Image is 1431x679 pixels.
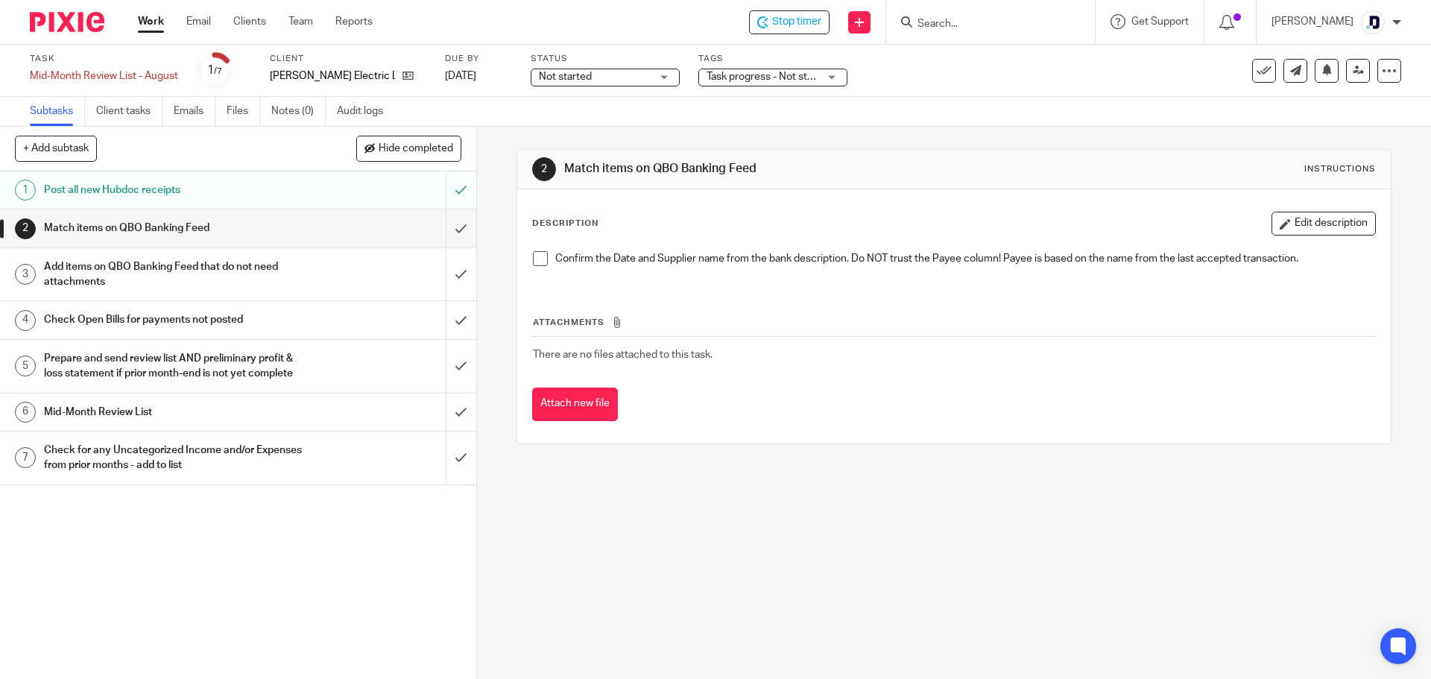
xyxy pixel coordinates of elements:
a: Emails [174,97,215,126]
a: Work [138,14,164,29]
div: TG Schulz Electric Ltd - Mid-Month Review List - August [749,10,830,34]
a: Email [186,14,211,29]
div: 4 [15,310,36,331]
h1: Match items on QBO Banking Feed [44,217,302,239]
div: 1 [15,180,36,200]
span: Attachments [533,318,604,326]
input: Search [916,18,1050,31]
h1: Check Open Bills for payments not posted [44,309,302,331]
div: 6 [15,402,36,423]
div: 2 [532,157,556,181]
button: Hide completed [356,136,461,161]
span: [DATE] [445,71,476,81]
div: 2 [15,218,36,239]
a: Notes (0) [271,97,326,126]
img: deximal_460x460_FB_Twitter.png [1361,10,1385,34]
a: Reports [335,14,373,29]
div: Instructions [1304,163,1376,175]
span: Stop timer [772,14,821,30]
label: Due by [445,53,512,65]
h1: Match items on QBO Banking Feed [564,161,986,177]
div: 5 [15,356,36,376]
p: [PERSON_NAME] Electric Ltd [270,69,395,83]
a: Clients [233,14,266,29]
span: Get Support [1131,16,1189,27]
button: Attach new file [532,388,618,421]
div: 7 [15,447,36,468]
span: Not started [539,72,592,82]
a: Client tasks [96,97,162,126]
div: 1 [207,62,222,79]
label: Tags [698,53,847,65]
div: 3 [15,264,36,285]
h1: Post all new Hubdoc receipts [44,179,302,201]
span: Task progress - Not started + 2 [707,72,848,82]
p: [PERSON_NAME] [1272,14,1353,29]
span: There are no files attached to this task. [533,350,713,360]
div: Mid-Month Review List - August [30,69,178,83]
p: Description [532,218,598,230]
a: Subtasks [30,97,85,126]
a: Files [227,97,260,126]
h1: Mid-Month Review List [44,401,302,423]
a: Team [288,14,313,29]
a: Audit logs [337,97,394,126]
label: Task [30,53,178,65]
button: Edit description [1272,212,1376,236]
small: /7 [214,67,222,75]
label: Status [531,53,680,65]
img: Pixie [30,12,104,32]
h1: Add items on QBO Banking Feed that do not need attachments [44,256,302,294]
span: Hide completed [379,143,453,155]
label: Client [270,53,426,65]
h1: Prepare and send review list AND preliminary profit & loss statement if prior month-end is not ye... [44,347,302,385]
p: Confirm the Date and Supplier name from the bank description. Do NOT trust the Payee column! Paye... [555,251,1374,266]
h1: Check for any Uncategorized Income and/or Expenses from prior months - add to list [44,439,302,477]
button: + Add subtask [15,136,97,161]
